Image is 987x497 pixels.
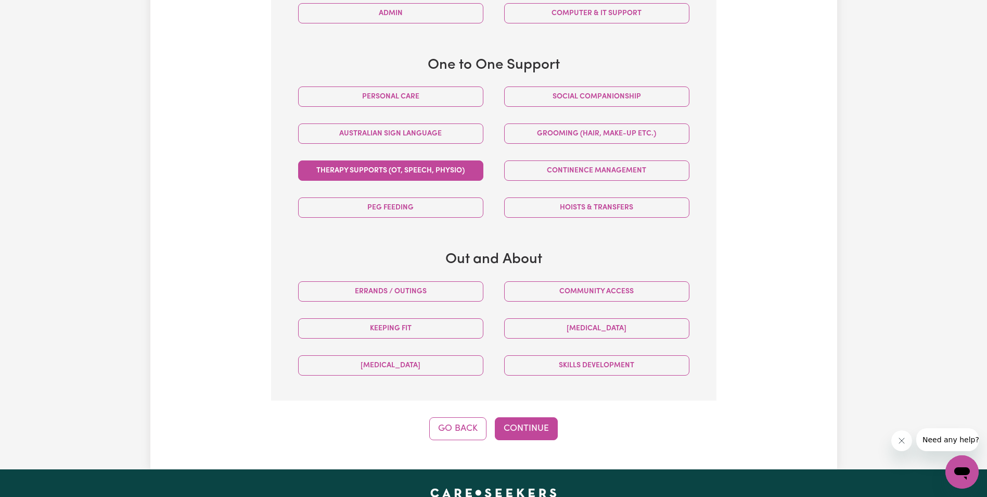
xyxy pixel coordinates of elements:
h3: One to One Support [288,57,700,74]
button: Hoists & transfers [504,197,689,218]
button: [MEDICAL_DATA] [298,355,483,376]
button: Go Back [429,417,486,440]
button: Continue [495,417,558,440]
button: Skills Development [504,355,689,376]
button: PEG feeding [298,197,483,218]
button: Social companionship [504,86,689,107]
button: Continence management [504,160,689,181]
button: Errands / Outings [298,281,483,302]
iframe: Close message [891,430,912,451]
button: Admin [298,3,483,23]
span: Need any help? [6,7,63,16]
button: Therapy Supports (OT, speech, physio) [298,160,483,181]
button: Australian Sign Language [298,123,483,144]
button: Personal care [298,86,483,107]
iframe: Button to launch messaging window [945,455,979,489]
button: [MEDICAL_DATA] [504,318,689,339]
h3: Out and About [288,251,700,269]
button: Computer & IT Support [504,3,689,23]
button: Community access [504,281,689,302]
iframe: Message from company [916,428,979,451]
button: Grooming (hair, make-up etc.) [504,123,689,144]
button: Keeping fit [298,318,483,339]
a: Careseekers home page [430,488,557,496]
